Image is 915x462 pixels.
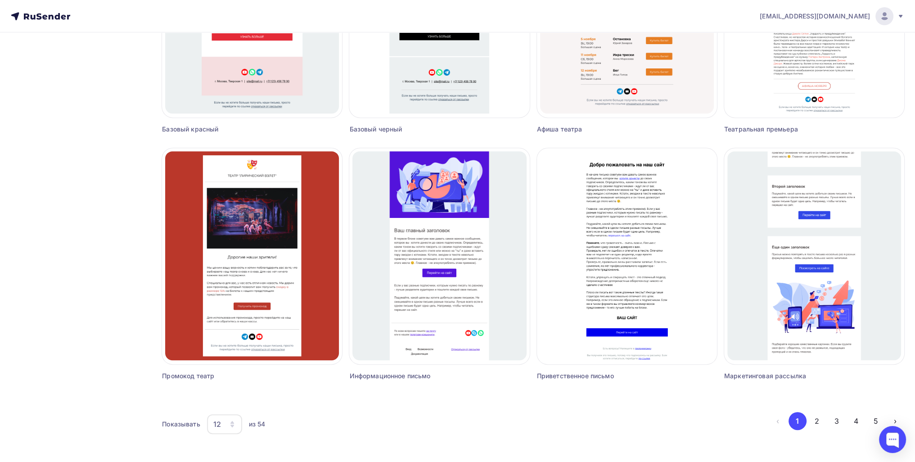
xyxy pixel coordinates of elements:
div: Афиша театра [537,125,672,134]
a: [EMAIL_ADDRESS][DOMAIN_NAME] [760,7,904,25]
button: Go to page 1 [789,412,807,430]
ul: Pagination [769,412,904,430]
div: Приветственное письмо [537,371,672,380]
button: Go to page 4 [847,412,865,430]
button: Go to page 2 [808,412,826,430]
div: 12 [213,419,221,430]
button: Go to next page [886,412,904,430]
span: [EMAIL_ADDRESS][DOMAIN_NAME] [760,12,870,21]
div: Промокод театр [162,371,297,380]
div: Театральная премьера [724,125,859,134]
button: Go to page 3 [828,412,846,430]
div: Информационное письмо [349,371,484,380]
button: Go to page 5 [867,412,885,430]
div: Базовый черный [349,125,484,134]
button: 12 [207,414,243,435]
div: Базовый красный [162,125,297,134]
div: из 54 [249,420,266,429]
div: Показывать [162,420,200,429]
div: Маркетинговая рассылка [724,371,859,380]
